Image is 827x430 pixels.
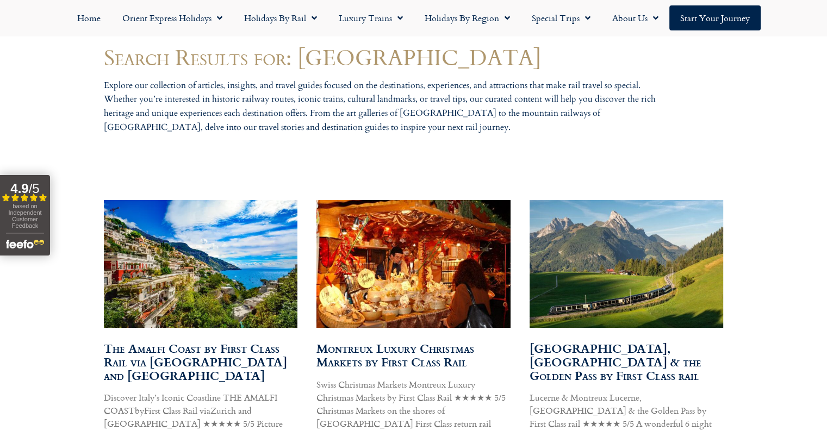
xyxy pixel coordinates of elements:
[104,46,724,68] h1: Search Results for: [GEOGRAPHIC_DATA]
[328,5,414,30] a: Luxury Trains
[669,5,761,30] a: Start your Journey
[316,339,474,371] a: Montreux Luxury Christmas Markets by First Class Rail
[66,5,111,30] a: Home
[111,5,233,30] a: Orient Express Holidays
[233,5,328,30] a: Holidays by Rail
[104,339,287,384] a: The Amalfi Coast by First Class Rail via [GEOGRAPHIC_DATA] and [GEOGRAPHIC_DATA]
[104,79,669,134] p: Explore our collection of articles, insights, and travel guides focused on the destinations, expe...
[414,5,521,30] a: Holidays by Region
[316,378,511,430] p: Swiss Christmas Markets Montreux Luxury Christmas Markets by First Class Rail ★★★★★ 5/5 Christmas...
[530,339,701,384] a: [GEOGRAPHIC_DATA], [GEOGRAPHIC_DATA] & the Golden Pass by First Class rail
[521,5,601,30] a: Special Trips
[601,5,669,30] a: About Us
[5,5,822,30] nav: Menu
